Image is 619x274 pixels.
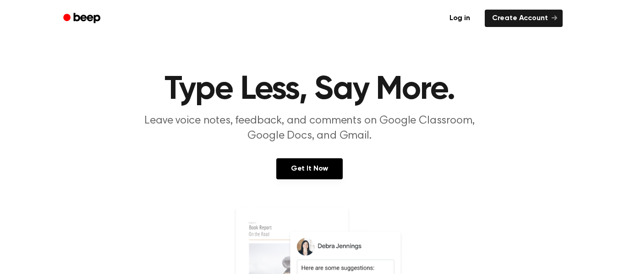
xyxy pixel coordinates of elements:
a: Beep [57,10,109,27]
p: Leave voice notes, feedback, and comments on Google Classroom, Google Docs, and Gmail. [134,113,486,144]
a: Create Account [485,10,563,27]
h1: Type Less, Say More. [75,73,544,106]
a: Get It Now [276,158,343,179]
a: Log in [440,8,479,29]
